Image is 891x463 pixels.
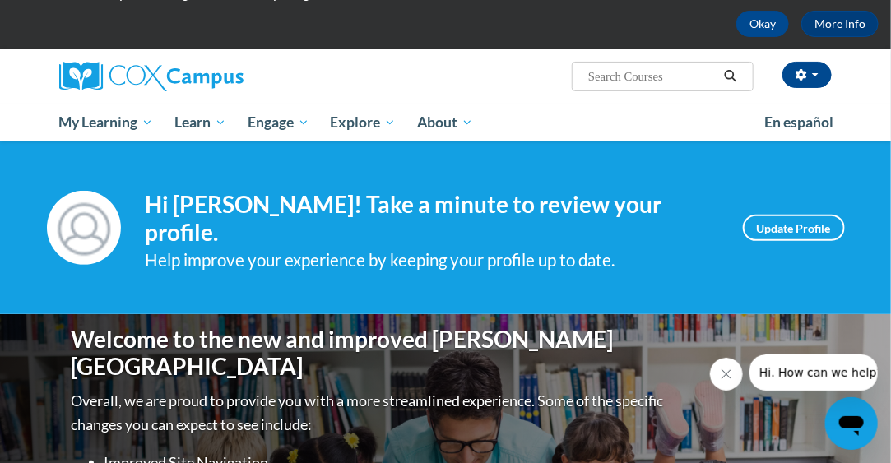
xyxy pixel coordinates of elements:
[59,62,244,91] img: Cox Campus
[59,62,300,91] a: Cox Campus
[10,12,133,25] span: Hi. How can we help?
[72,326,668,381] h1: Welcome to the new and improved [PERSON_NAME][GEOGRAPHIC_DATA]
[164,104,237,141] a: Learn
[736,11,789,37] button: Okay
[825,397,878,450] iframe: Button to launch messaging window
[319,104,406,141] a: Explore
[330,113,396,132] span: Explore
[749,354,878,391] iframe: Message from company
[146,247,718,274] div: Help improve your experience by keeping your profile up to date.
[754,105,845,140] a: En español
[782,62,832,88] button: Account Settings
[710,358,743,391] iframe: Close message
[47,191,121,265] img: Profile Image
[146,191,718,246] h4: Hi [PERSON_NAME]! Take a minute to review your profile.
[743,215,845,241] a: Update Profile
[248,113,309,132] span: Engage
[237,104,320,141] a: Engage
[765,113,834,131] span: En español
[47,104,845,141] div: Main menu
[406,104,484,141] a: About
[801,11,879,37] a: More Info
[72,389,668,437] p: Overall, we are proud to provide you with a more streamlined experience. Some of the specific cha...
[587,67,718,86] input: Search Courses
[49,104,165,141] a: My Learning
[417,113,473,132] span: About
[58,113,153,132] span: My Learning
[174,113,226,132] span: Learn
[718,67,743,86] button: Search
